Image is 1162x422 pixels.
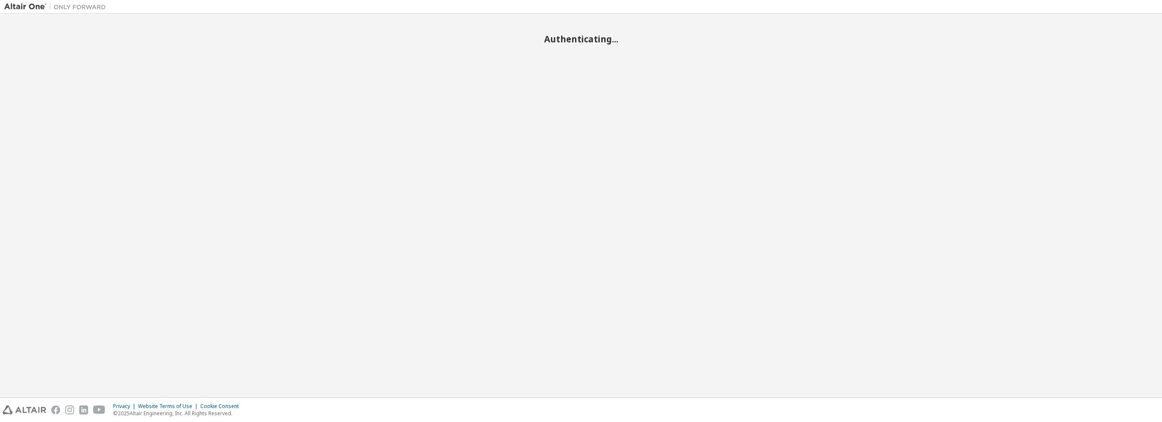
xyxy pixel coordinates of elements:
img: Altair One [4,3,110,11]
p: © 2025 Altair Engineering, Inc. All Rights Reserved. [113,410,244,417]
img: facebook.svg [51,405,60,414]
div: Privacy [113,403,138,410]
img: altair_logo.svg [3,405,46,414]
img: linkedin.svg [79,405,88,414]
h2: Authenticating... [4,33,1158,44]
img: instagram.svg [65,405,74,414]
img: youtube.svg [93,405,105,414]
div: Website Terms of Use [138,403,200,410]
div: Cookie Consent [200,403,244,410]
